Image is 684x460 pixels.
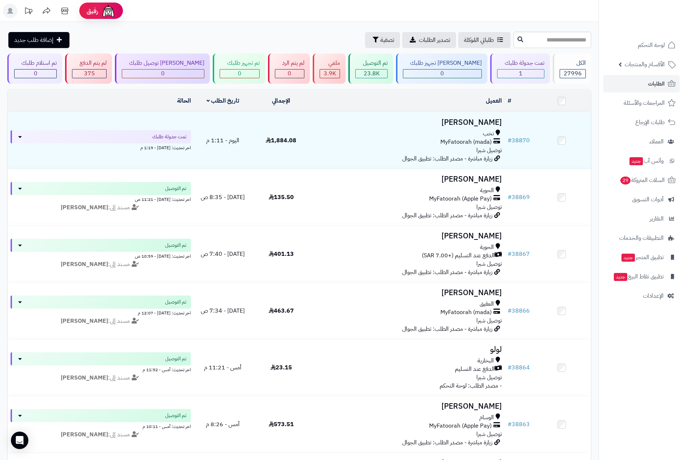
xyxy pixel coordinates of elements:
div: الكل [560,59,586,67]
span: المراجعات والأسئلة [624,98,665,108]
img: ai-face.png [101,4,116,18]
a: [PERSON_NAME] توصيل طلبك 0 [113,53,211,84]
button: تصفية [365,32,400,48]
span: 463.67 [269,306,294,315]
span: زيارة مباشرة - مصدر الطلب: تطبيق الجوال [402,438,492,447]
span: أمس - 8:26 م [206,420,240,429]
span: 1 [519,69,523,78]
span: طلبات الإرجاع [635,117,665,127]
a: التطبيقات والخدمات [603,229,680,247]
span: MyFatoorah (Apple Pay) [429,195,492,203]
div: لم يتم الرد [275,59,304,67]
span: 0 [34,69,37,78]
a: طلباتي المُوكلة [458,32,511,48]
div: اخر تحديث: [DATE] - 1:19 م [11,143,191,151]
span: الأقسام والمنتجات [625,59,665,70]
span: التقارير [650,214,664,224]
div: مسند إلى: [5,374,196,382]
div: 375 [72,70,106,78]
span: 573.51 [269,420,294,429]
strong: [PERSON_NAME] [61,203,108,212]
span: 29 [620,177,631,185]
div: 0 [403,70,481,78]
a: تم التوصيل 23.8K [347,53,394,84]
a: [PERSON_NAME] تجهيز طلبك 0 [395,53,489,84]
span: تم التوصيل [165,242,187,249]
a: العميل [486,96,502,105]
span: # [508,136,512,145]
span: البخارية [477,357,494,365]
span: إضافة طلب جديد [14,36,53,44]
span: وآتس آب [629,156,664,166]
a: وآتس آبجديد [603,152,680,170]
span: زيارة مباشرة - مصدر الطلب: تطبيق الجوال [402,211,492,220]
span: التطبيقات والخدمات [619,233,664,243]
span: MyFatoorah (mada) [440,308,492,317]
strong: [PERSON_NAME] [61,260,108,269]
a: تمت جدولة طلبك 1 [489,53,551,84]
div: 0 [275,70,304,78]
span: 0 [288,69,291,78]
div: Open Intercom Messenger [11,432,28,449]
a: تحديثات المنصة [19,4,37,20]
div: اخر تحديث: أمس - 10:11 م [11,422,191,430]
span: اليوم - 1:11 م [206,136,239,145]
a: تطبيق نقاط البيعجديد [603,268,680,285]
h3: [PERSON_NAME] [313,175,501,183]
span: [DATE] - 7:40 ص [201,250,245,258]
div: [PERSON_NAME] توصيل طلبك [122,59,204,67]
a: تم تجهيز طلبك 0 [211,53,266,84]
a: تاريخ الطلب [207,96,240,105]
img: logo-2.png [635,20,677,35]
div: تم التوصيل [355,59,387,67]
span: زيارة مباشرة - مصدر الطلب: تطبيق الجوال [402,154,492,163]
span: الإعدادات [643,291,664,301]
h3: [PERSON_NAME] [313,289,501,297]
div: [PERSON_NAME] تجهيز طلبك [403,59,482,67]
div: 23765 [356,70,387,78]
span: # [508,306,512,315]
div: اخر تحديث: أمس - 11:52 م [11,365,191,373]
span: الدفع عند التسليم [455,365,495,373]
span: # [508,193,512,202]
span: 27996 [564,69,582,78]
span: تطبيق نقاط البيع [613,271,664,282]
h3: [PERSON_NAME] [313,118,501,127]
a: #38863 [508,420,530,429]
span: توصيل شبرا [476,203,502,211]
span: الدفع عند التسليم (+7.00 SAR) [422,251,495,260]
div: لم يتم الدفع [72,59,106,67]
span: أدوات التسويق [632,194,664,205]
span: # [508,363,512,372]
span: زيارة مباشرة - مصدر الطلب: تطبيق الجوال [402,325,492,333]
div: 0 [15,70,56,78]
span: جديد [629,157,643,165]
span: 135.50 [269,193,294,202]
h3: [PERSON_NAME] [313,232,501,240]
a: #38870 [508,136,530,145]
span: MyFatoorah (mada) [440,138,492,146]
span: توصيل شبرا [476,430,502,439]
a: التقارير [603,210,680,227]
a: الكل27996 [551,53,593,84]
span: طلباتي المُوكلة [464,36,494,44]
div: مسند إلى: [5,431,196,439]
a: لم يتم الدفع 375 [64,53,113,84]
span: 375 [84,69,95,78]
h3: [PERSON_NAME] [313,402,501,411]
span: العقيق [480,300,494,308]
div: ملغي [320,59,340,67]
h3: لولو [313,345,501,354]
span: رفيق [87,7,98,15]
a: #38867 [508,250,530,258]
span: توصيل شبرا [476,316,502,325]
div: اخر تحديث: [DATE] - 12:07 م [11,309,191,316]
td: - مصدر الطلب: لوحة التحكم [310,340,504,396]
a: السلات المتروكة29 [603,171,680,189]
div: مسند إلى: [5,317,196,325]
a: ملغي 3.9K [311,53,347,84]
div: اخر تحديث: [DATE] - 10:59 ص [11,252,191,259]
span: 23.8K [364,69,380,78]
a: المراجعات والأسئلة [603,94,680,112]
span: 23.15 [271,363,292,372]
